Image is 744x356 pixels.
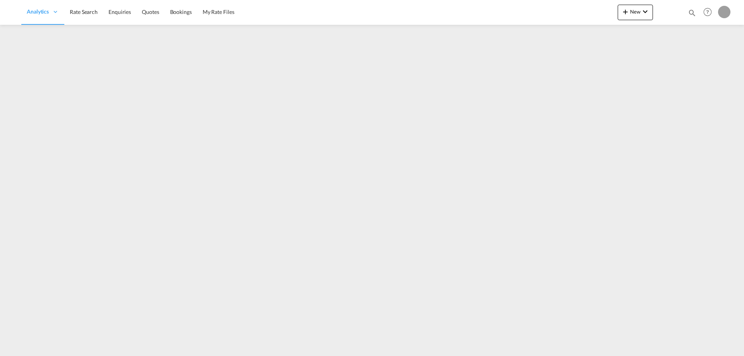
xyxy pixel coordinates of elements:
span: Quotes [142,9,159,15]
span: New [621,9,650,15]
md-icon: icon-chevron-down [641,7,650,16]
span: My Rate Files [203,9,234,15]
span: Bookings [170,9,192,15]
span: Help [701,5,714,19]
span: Analytics [27,8,49,15]
md-icon: icon-magnify [688,9,696,17]
div: Help [701,5,718,19]
div: icon-magnify [688,9,696,20]
span: Enquiries [108,9,131,15]
md-icon: icon-plus 400-fg [621,7,630,16]
button: icon-plus 400-fgNewicon-chevron-down [618,5,653,20]
span: Rate Search [70,9,98,15]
